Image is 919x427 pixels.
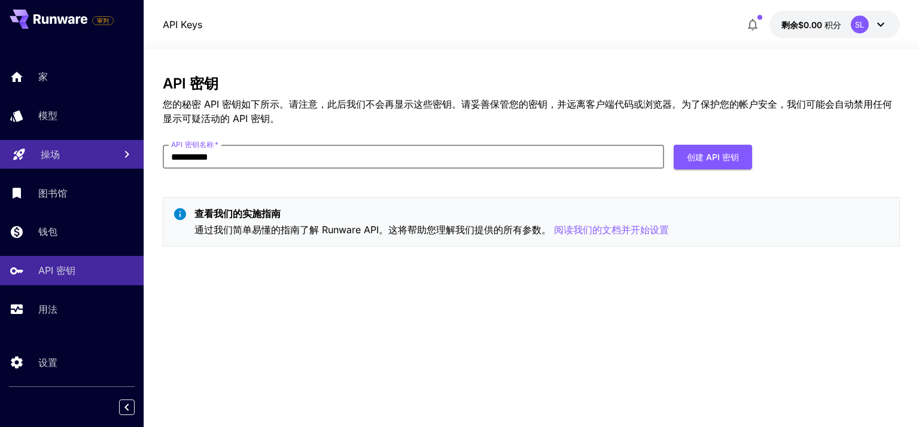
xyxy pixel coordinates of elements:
font: 阅读我们的文档并开始设置 [554,224,669,236]
div: 0.00 美元 [781,19,841,31]
font: 积分 [824,20,841,30]
font: 操场 [41,148,60,160]
a: API Keys [163,17,202,32]
font: 模型 [38,109,57,121]
button: 折叠侧边栏 [119,399,135,415]
font: 钱包 [38,225,57,237]
font: 查看我们的实施指南 [194,208,281,219]
font: 图书馆 [38,187,67,199]
font: 您的秘密 API 密钥如下所示。请注意，此后我们不会再显示这些密钥。请妥善保管您的密钥，并远离客户端代码或浏览器。为了保护您的帐户安全，我们可能会自动禁用任何显示可疑活动的 API 密钥。 [163,98,892,124]
div: 折叠侧边栏 [128,396,144,418]
font: SL [855,20,864,29]
font: 家 [38,71,48,83]
span: 添加您的支付卡以启用完整的平台功能。 [92,13,114,28]
font: 创建 API 密钥 [687,152,739,162]
button: 阅读我们的文档并开始设置 [554,222,669,237]
font: 审判 [97,17,109,24]
font: 剩余$0.00 [781,20,822,30]
button: 创建 API 密钥 [674,145,752,169]
font: 设置 [38,356,57,368]
nav: 面包屑 [163,17,202,32]
font: 用法 [38,303,57,315]
font: API 密钥 [163,75,218,92]
font: API 密钥名称 [171,140,214,149]
font: 通过我们简单易懂的指南了解 Runware API。这将帮助您理解我们提供的所有参数。 [194,224,551,236]
button: 0.00 美元SL [769,11,900,38]
font: API 密钥 [38,264,75,276]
